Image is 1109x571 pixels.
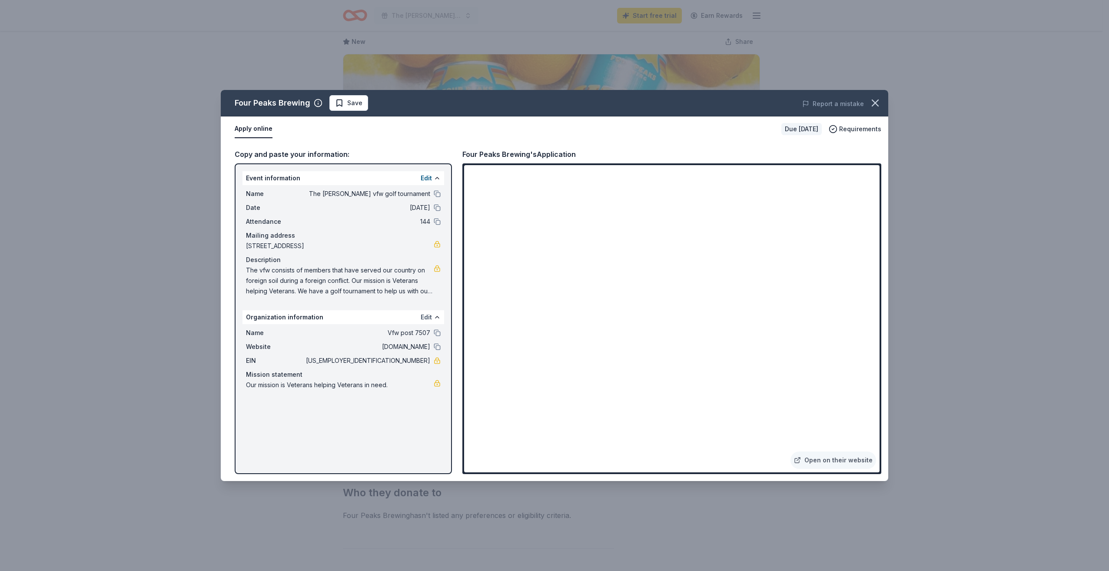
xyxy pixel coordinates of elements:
div: Four Peaks Brewing's Application [462,149,576,160]
button: Report a mistake [802,99,864,109]
span: Vfw post 7507 [304,328,430,338]
div: Four Peaks Brewing [235,96,310,110]
span: [DATE] [304,203,430,213]
a: Open on their website [790,451,876,469]
span: Date [246,203,304,213]
button: Save [329,95,368,111]
span: Our mission is Veterans helping Veterans in need. [246,380,434,390]
span: Requirements [839,124,881,134]
span: [STREET_ADDRESS] [246,241,434,251]
button: Apply online [235,120,272,138]
div: Copy and paste your information: [235,149,452,160]
span: Website [246,342,304,352]
span: Attendance [246,216,304,227]
div: Mailing address [246,230,441,241]
div: Due [DATE] [781,123,822,135]
span: Save [347,98,362,108]
button: Edit [421,173,432,183]
div: Event information [242,171,444,185]
button: Requirements [829,124,881,134]
span: 144 [304,216,430,227]
span: Name [246,189,304,199]
span: The vfw consists of members that have served our country on foreign soil during a foreign conflic... [246,265,434,296]
div: Description [246,255,441,265]
div: Mission statement [246,369,441,380]
span: [US_EMPLOYER_IDENTIFICATION_NUMBER] [304,355,430,366]
div: Organization information [242,310,444,324]
span: EIN [246,355,304,366]
button: Edit [421,312,432,322]
span: [DOMAIN_NAME] [304,342,430,352]
span: The [PERSON_NAME] vfw golf tournament [304,189,430,199]
span: Name [246,328,304,338]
